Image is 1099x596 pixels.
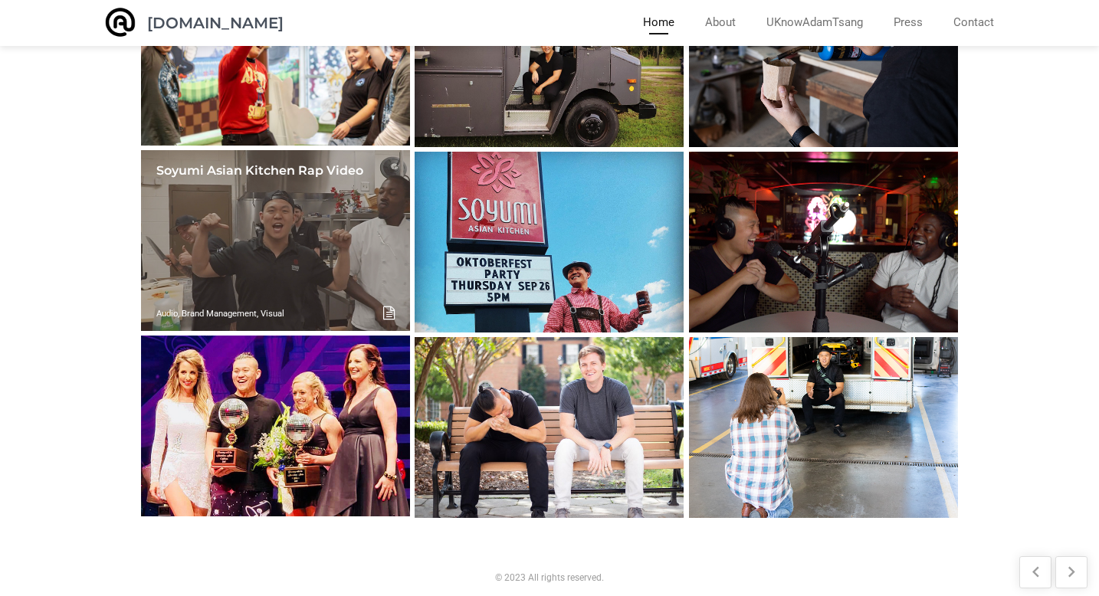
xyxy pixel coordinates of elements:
a: About [705,11,736,34]
a: Contact [953,11,994,34]
a: [DOMAIN_NAME] [147,15,284,31]
a: Home [643,11,674,34]
a: UKnowAdamTsang [766,11,863,34]
a: Press [894,11,923,34]
img: image [105,7,136,38]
